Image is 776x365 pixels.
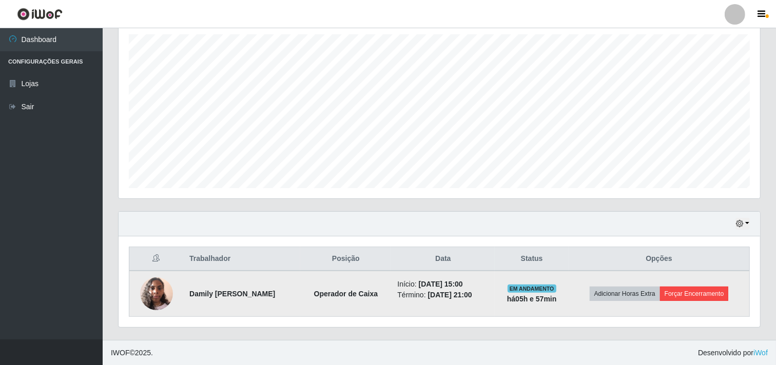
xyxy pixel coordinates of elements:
[111,348,153,358] span: © 2025 .
[753,349,768,357] a: iWof
[183,247,300,271] th: Trabalhador
[419,280,463,288] time: [DATE] 15:00
[189,290,275,298] strong: Damily [PERSON_NAME]
[507,295,557,303] strong: há 05 h e 57 min
[660,287,729,301] button: Forçar Encerramento
[140,272,173,315] img: 1667492486696.jpeg
[314,290,378,298] strong: Operador de Caixa
[569,247,749,271] th: Opções
[397,279,489,290] li: Início:
[17,8,63,21] img: CoreUI Logo
[495,247,569,271] th: Status
[111,349,130,357] span: IWOF
[391,247,495,271] th: Data
[300,247,391,271] th: Posição
[397,290,489,300] li: Término:
[698,348,768,358] span: Desenvolvido por
[590,287,660,301] button: Adicionar Horas Extra
[428,291,472,299] time: [DATE] 21:00
[508,285,556,293] span: EM ANDAMENTO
